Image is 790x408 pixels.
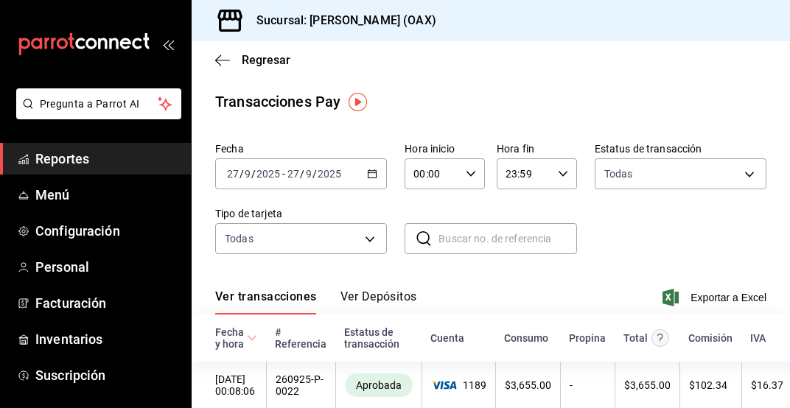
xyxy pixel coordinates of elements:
[242,53,290,67] span: Regresar
[215,289,417,314] div: navigation tabs
[305,168,312,180] input: --
[430,332,464,344] div: Cuenta
[624,379,671,391] span: $ 3,655.00
[162,38,174,50] button: open_drawer_menu
[256,168,281,180] input: ----
[35,257,179,277] span: Personal
[275,326,326,350] div: # Referencia
[345,373,413,397] div: Transacciones cobradas de manera exitosa.
[16,88,181,119] button: Pregunta a Parrot AI
[569,332,606,344] div: Propina
[215,326,244,350] div: Fecha y hora
[215,53,290,67] button: Regresar
[215,289,317,314] button: Ver transacciones
[300,168,304,180] span: /
[340,289,417,314] button: Ver Depósitos
[317,168,342,180] input: ----
[215,144,387,154] label: Fecha
[215,326,257,350] span: Fecha y hora
[245,12,436,29] h3: Sucursal: [PERSON_NAME] (OAX)
[665,289,766,306] button: Exportar a Excel
[40,96,158,112] span: Pregunta a Parrot AI
[688,332,733,344] div: Comisión
[350,379,408,391] span: Aprobada
[751,379,783,391] span: $ 16.37
[651,329,669,347] svg: Este monto equivale al total pagado por el comensal antes de aplicar Comisión e IVA.
[431,379,486,391] span: 1189
[689,379,727,391] span: $ 102.34
[497,144,577,154] label: Hora fin
[244,168,251,180] input: --
[35,185,179,205] span: Menú
[35,329,179,349] span: Inventarios
[215,208,387,219] label: Tipo de tarjeta
[215,91,340,113] div: Transacciones Pay
[349,93,367,111] img: Tooltip marker
[505,379,551,391] span: $ 3,655.00
[287,168,300,180] input: --
[240,168,244,180] span: /
[225,231,254,246] div: Todas
[312,168,317,180] span: /
[226,168,240,180] input: --
[282,168,285,180] span: -
[623,332,648,344] div: Total
[405,144,485,154] label: Hora inicio
[595,144,766,154] label: Estatus de transacción
[35,221,179,241] span: Configuración
[10,107,181,122] a: Pregunta a Parrot AI
[504,332,548,344] div: Consumo
[438,224,576,253] input: Buscar no. de referencia
[604,166,633,181] span: Todas
[35,293,179,313] span: Facturación
[35,365,179,385] span: Suscripción
[344,326,413,350] div: Estatus de transacción
[251,168,256,180] span: /
[750,332,766,344] div: IVA
[35,149,179,169] span: Reportes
